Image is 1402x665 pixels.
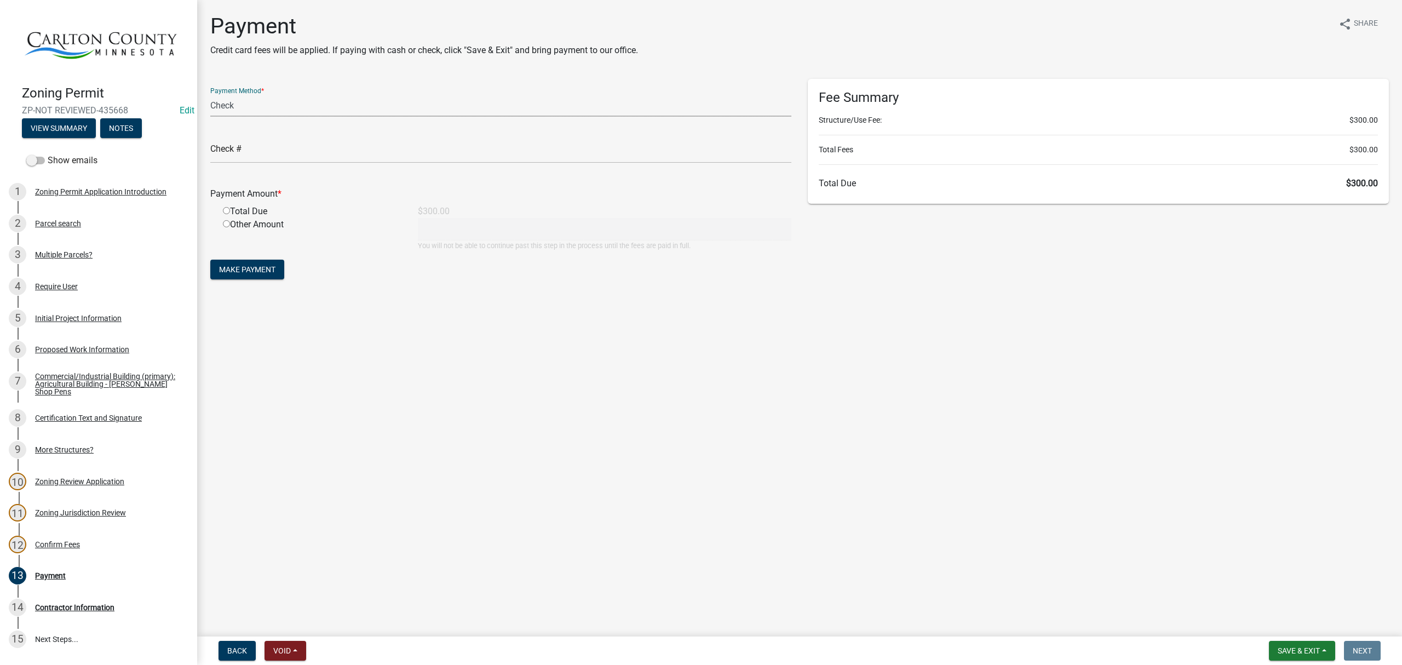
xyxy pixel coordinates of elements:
div: 1 [9,183,26,200]
img: Carlton County, Minnesota [22,12,180,74]
div: Require User [35,283,78,290]
h6: Total Due [819,178,1378,188]
span: ZP-NOT REVIEWED-435668 [22,105,175,116]
button: Save & Exit [1269,641,1335,661]
div: 7 [9,372,26,390]
button: Void [265,641,306,661]
span: Back [227,646,247,655]
span: Share [1354,18,1378,31]
div: Contractor Information [35,604,114,611]
div: 3 [9,246,26,263]
button: Next [1344,641,1381,661]
h4: Zoning Permit [22,85,188,101]
label: Show emails [26,154,97,167]
div: 11 [9,504,26,521]
button: Notes [100,118,142,138]
span: Void [273,646,291,655]
div: 8 [9,409,26,427]
span: Save & Exit [1278,646,1320,655]
div: Certification Text and Signature [35,414,142,422]
span: Make Payment [219,265,275,274]
a: Edit [180,105,194,116]
button: Back [219,641,256,661]
wm-modal-confirm: Edit Application Number [180,105,194,116]
li: Structure/Use Fee: [819,114,1378,126]
span: $300.00 [1346,178,1378,188]
li: Total Fees [819,144,1378,156]
div: 15 [9,630,26,648]
div: Payment Amount [202,187,800,200]
i: share [1338,18,1352,31]
div: 12 [9,536,26,553]
button: Make Payment [210,260,284,279]
div: 2 [9,215,26,232]
div: Commercial/Industrial Building (primary): Agricultural Building - [PERSON_NAME] Shop Pens [35,372,180,395]
h1: Payment [210,13,638,39]
div: Zoning Jurisdiction Review [35,509,126,517]
div: Initial Project Information [35,314,122,322]
div: 13 [9,567,26,584]
div: Multiple Parcels? [35,251,93,259]
button: View Summary [22,118,96,138]
div: Other Amount [215,218,410,251]
wm-modal-confirm: Summary [22,125,96,134]
span: Next [1353,646,1372,655]
div: Total Due [215,205,410,218]
div: Zoning Permit Application Introduction [35,188,166,196]
div: Proposed Work Information [35,346,129,353]
span: $300.00 [1349,114,1378,126]
div: 5 [9,309,26,327]
div: 6 [9,341,26,358]
div: 9 [9,441,26,458]
div: Zoning Review Application [35,478,124,485]
h6: Fee Summary [819,90,1378,106]
div: More Structures? [35,446,94,454]
div: 14 [9,599,26,616]
wm-modal-confirm: Notes [100,125,142,134]
span: $300.00 [1349,144,1378,156]
div: 10 [9,473,26,490]
div: Confirm Fees [35,541,80,548]
p: Credit card fees will be applied. If paying with cash or check, click "Save & Exit" and bring pay... [210,44,638,57]
div: Payment [35,572,66,580]
div: 4 [9,278,26,295]
button: shareShare [1330,13,1387,35]
div: Parcel search [35,220,81,227]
